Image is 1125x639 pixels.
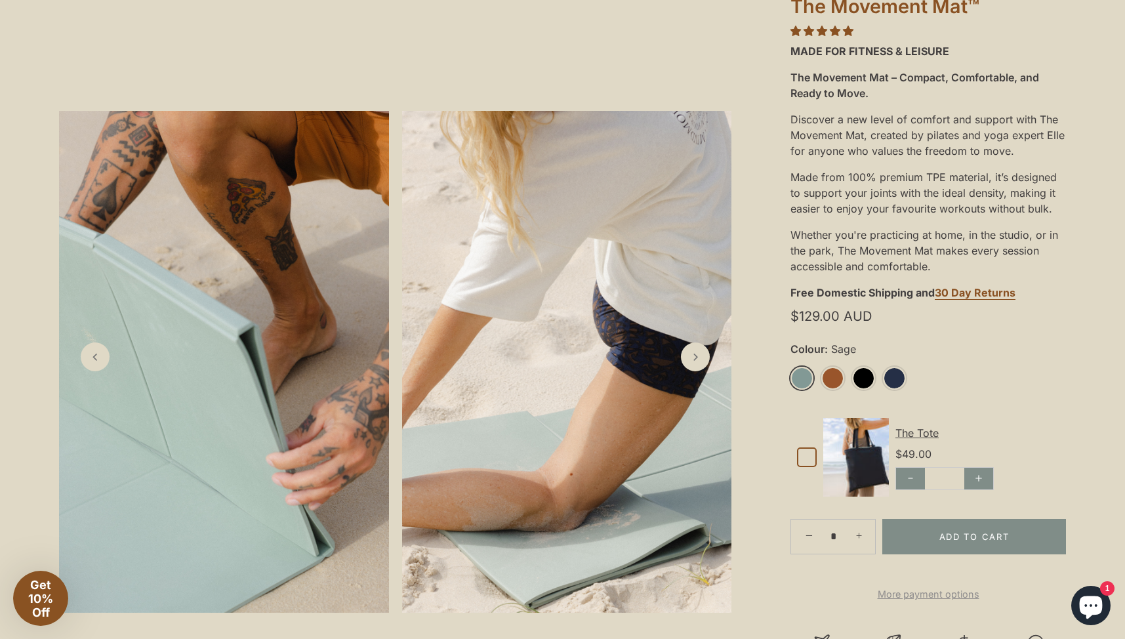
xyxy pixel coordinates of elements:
[790,64,1066,106] div: The Movement Mat – Compact, Comfortable, and Ready to Move.
[790,587,1066,602] a: More payment options
[28,578,53,619] span: Get 10% Off
[882,519,1066,554] button: Add to Cart
[823,418,889,497] img: Default Title
[935,286,1015,300] a: 30 Day Returns
[823,518,844,555] input: Quantity
[895,447,931,461] span: $49.00
[935,286,1015,299] strong: 30 Day Returns
[790,164,1066,222] div: Made from 100% premium TPE material, it’s designed to support your joints with the ideal density,...
[821,367,844,390] a: Rust
[81,342,110,371] a: Previous slide
[846,522,875,550] a: +
[852,367,875,390] a: Black
[790,106,1066,164] div: Discover a new level of comfort and support with The Movement Mat, created by pilates and yoga ex...
[790,24,853,37] span: 4.86 stars
[790,286,935,299] strong: Free Domestic Shipping and
[883,367,906,390] a: Midnight
[790,343,1066,356] label: Colour:
[1067,586,1115,629] inbox-online-store-chat: Shopify online store chat
[790,311,872,321] span: $129.00 AUD
[828,343,856,356] span: Sage
[790,367,813,390] a: Sage
[681,342,710,371] a: Next slide
[793,521,822,550] a: −
[895,425,1059,441] div: The Tote
[790,45,949,58] strong: MADE FOR FITNESS & LEISURE
[790,222,1066,279] div: Whether you're practicing at home, in the studio, or in the park, The Movement Mat makes every se...
[13,571,68,626] div: Get 10% Off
